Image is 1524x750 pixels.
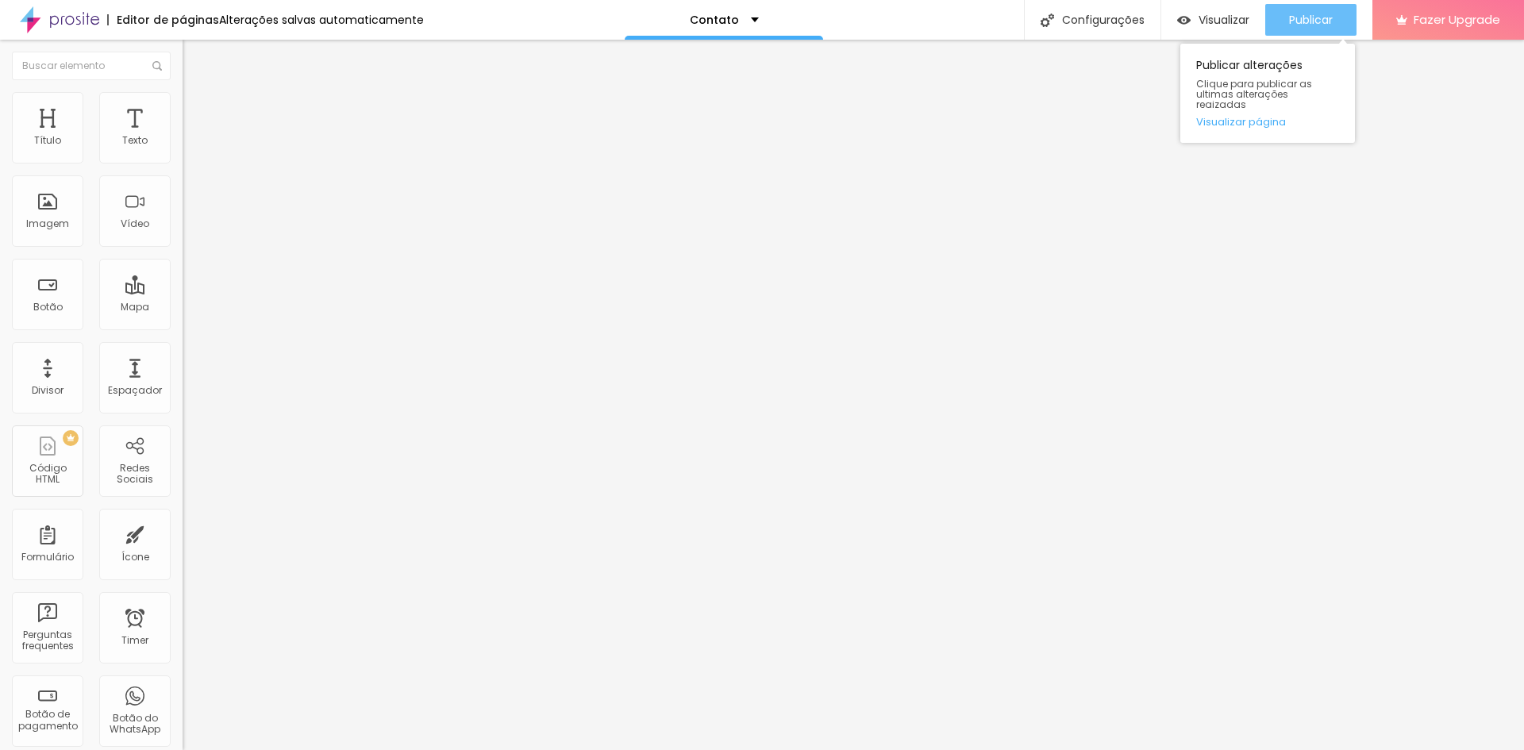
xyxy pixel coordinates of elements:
[1289,13,1333,26] span: Publicar
[121,552,149,563] div: Ícone
[108,385,162,396] div: Espaçador
[33,302,63,313] div: Botão
[121,218,149,229] div: Vídeo
[16,463,79,486] div: Código HTML
[32,385,63,396] div: Divisor
[26,218,69,229] div: Imagem
[122,135,148,146] div: Texto
[219,14,424,25] div: Alterações salvas automaticamente
[690,14,739,25] p: Contato
[12,52,171,80] input: Buscar elemento
[34,135,61,146] div: Título
[121,635,148,646] div: Timer
[103,713,166,736] div: Botão do WhatsApp
[1199,13,1249,26] span: Visualizar
[1196,117,1339,127] a: Visualizar página
[121,302,149,313] div: Mapa
[1041,13,1054,27] img: Icone
[1265,4,1357,36] button: Publicar
[152,61,162,71] img: Icone
[1414,13,1500,26] span: Fazer Upgrade
[103,463,166,486] div: Redes Sociais
[1177,13,1191,27] img: view-1.svg
[1196,79,1339,110] span: Clique para publicar as ultimas alterações reaizadas
[1180,44,1355,143] div: Publicar alterações
[16,629,79,652] div: Perguntas frequentes
[21,552,74,563] div: Formulário
[16,709,79,732] div: Botão de pagamento
[1161,4,1265,36] button: Visualizar
[107,14,219,25] div: Editor de páginas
